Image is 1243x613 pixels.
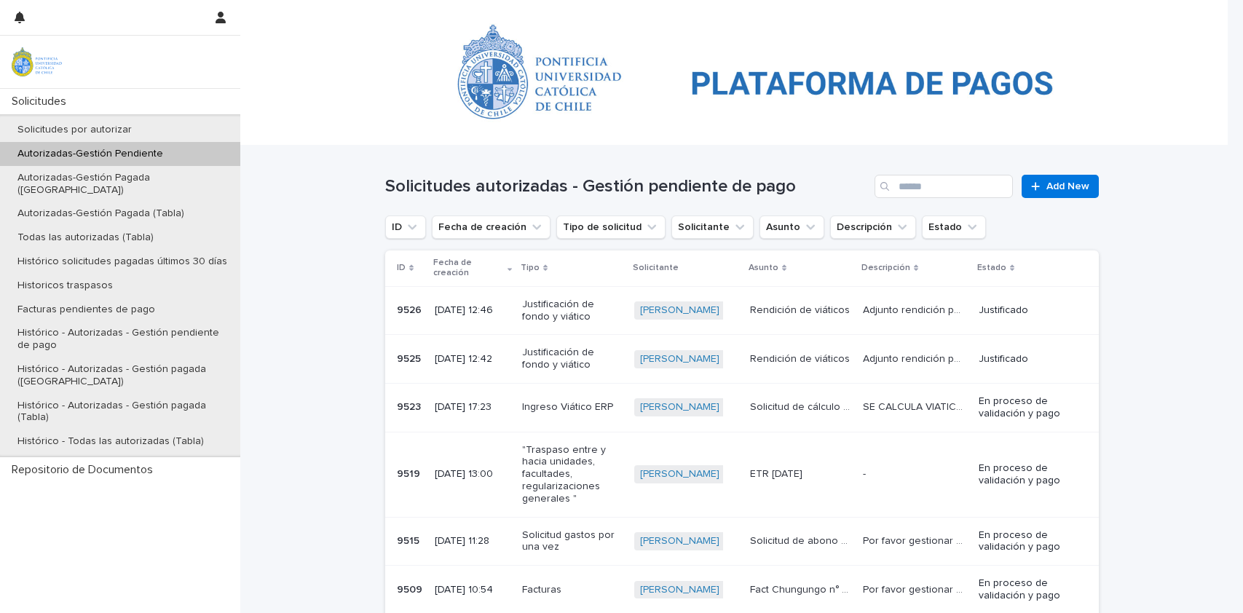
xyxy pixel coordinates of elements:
p: En proceso de validación y pago [979,529,1076,554]
p: Solicitud de cálculo de viático Sergio [750,398,854,414]
a: [PERSON_NAME] [640,401,719,414]
p: Justificación de fondo y viático [522,298,623,323]
p: Facturas [522,584,623,596]
p: 9515 [397,532,422,547]
p: Histórico - Todas las autorizadas (Tabla) [6,435,216,448]
p: SE CALCULA VIATICO Y SE ENVIA A LA SRA. ALEJANDRA ALLENDES PARA SU DIGITACION EN EL SISTEMA FINAN... [863,398,970,414]
a: Add New [1022,175,1098,198]
button: Descripción [830,215,916,239]
p: Histórico - Autorizadas - Gestión pagada (Tabla) [6,400,240,424]
tr: 95199519 [DATE] 13:00"Traspaso entre y hacia unidades, facultades, regularizaciones generales "[P... [385,432,1099,517]
p: Por favor gestionar el pago por Coffee para charla de fondos internacionales el 24-08-25. Gracias! [863,581,970,596]
p: Solicitud de abono GUV 2025 [750,532,854,547]
tr: 95159515 [DATE] 11:28Solicitud gastos por una vez[PERSON_NAME] Solicitud de abono GUV 2025Solicit... [385,517,1099,566]
p: Asunto [749,260,778,276]
button: Asunto [759,215,824,239]
p: [DATE] 12:46 [435,304,511,317]
p: Adjunto rendición por Visita a Concepción Cumbre de Las Regiones:Participación Ciudadana y Desarr... [863,350,970,365]
p: [DATE] 13:00 [435,468,511,480]
p: Autorizadas-Gestión Pendiente [6,148,175,160]
p: Justificado [979,353,1076,365]
p: [DATE] 17:23 [435,401,511,414]
p: Solicitudes por autorizar [6,124,143,136]
p: Adjunto rendición por Visita a Stgo para Jornada RCER del 12 al 14 de agosto [863,301,970,317]
p: Repositorio de Documentos [6,463,165,477]
p: En proceso de validación y pago [979,462,1076,487]
a: [PERSON_NAME] [640,584,719,596]
p: Histórico - Autorizadas - Gestión pendiente de pago [6,327,240,352]
span: Add New [1046,181,1089,191]
p: ID [397,260,406,276]
p: Fact Chungungo n° 175 [750,581,854,596]
p: 9519 [397,465,423,480]
p: Por favor gestionar el abono y una vez que esten disponibles los fondos transferir a la cuenta in... [863,532,970,547]
p: Rendición de viáticos [750,350,853,365]
p: En proceso de validación y pago [979,395,1076,420]
p: Rendición de viáticos [750,301,853,317]
img: iqsleoUpQLaG7yz5l0jK [12,47,62,76]
p: Solicitante [633,260,679,276]
p: Estado [977,260,1006,276]
p: 9526 [397,301,425,317]
a: [PERSON_NAME] [640,468,719,480]
h1: Solicitudes autorizadas - Gestión pendiente de pago [385,176,869,197]
p: Solicitud gastos por una vez [522,529,623,554]
p: 9523 [397,398,424,414]
p: - [863,465,869,480]
p: En proceso de validación y pago [979,577,1076,602]
p: [DATE] 10:54 [435,584,511,596]
p: Justificado [979,304,1076,317]
p: Descripción [861,260,910,276]
p: Autorizadas-Gestión Pagada ([GEOGRAPHIC_DATA]) [6,172,240,197]
button: Fecha de creación [432,215,551,239]
p: Ingreso Viático ERP [522,401,623,414]
tr: 95269526 [DATE] 12:46Justificación de fondo y viático[PERSON_NAME] Rendición de viáticosRendición... [385,286,1099,335]
p: Histórico solicitudes pagadas últimos 30 días [6,256,239,268]
button: Estado [922,215,986,239]
button: Solicitante [671,215,754,239]
button: ID [385,215,426,239]
tr: 95239523 [DATE] 17:23Ingreso Viático ERP[PERSON_NAME] Solicitud de cálculo de viático [PERSON_NAM... [385,383,1099,432]
a: Solicitudes [385,3,438,20]
p: Facturas pendientes de pago [6,304,167,316]
p: Justificación de fondo y viático [522,347,623,371]
p: Fecha de creación [433,255,504,282]
p: 9525 [397,350,424,365]
p: Autorizadas-Gestión Pagada (Tabla) [6,207,196,220]
a: [PERSON_NAME] [640,304,719,317]
input: Search [875,175,1013,198]
p: Todas las autorizadas (Tabla) [6,232,165,244]
p: [DATE] 11:28 [435,535,511,547]
tr: 95259525 [DATE] 12:42Justificación de fondo y viático[PERSON_NAME] Rendición de viáticosRendición... [385,335,1099,384]
p: [DATE] 12:42 [435,353,511,365]
p: Solicitudes [6,95,78,108]
p: ETR [DATE] [750,465,805,480]
button: Tipo de solicitud [556,215,666,239]
p: Historicos traspasos [6,280,125,292]
a: [PERSON_NAME] [640,353,719,365]
p: "Traspaso entre y hacia unidades, facultades, regularizaciones generales " [522,444,623,505]
p: Tipo [521,260,540,276]
p: Histórico - Autorizadas - Gestión pagada ([GEOGRAPHIC_DATA]) [6,363,240,388]
a: [PERSON_NAME] [640,535,719,547]
p: Autorizadas-Gestión Pendiente [454,4,605,20]
p: 9509 [397,581,425,596]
